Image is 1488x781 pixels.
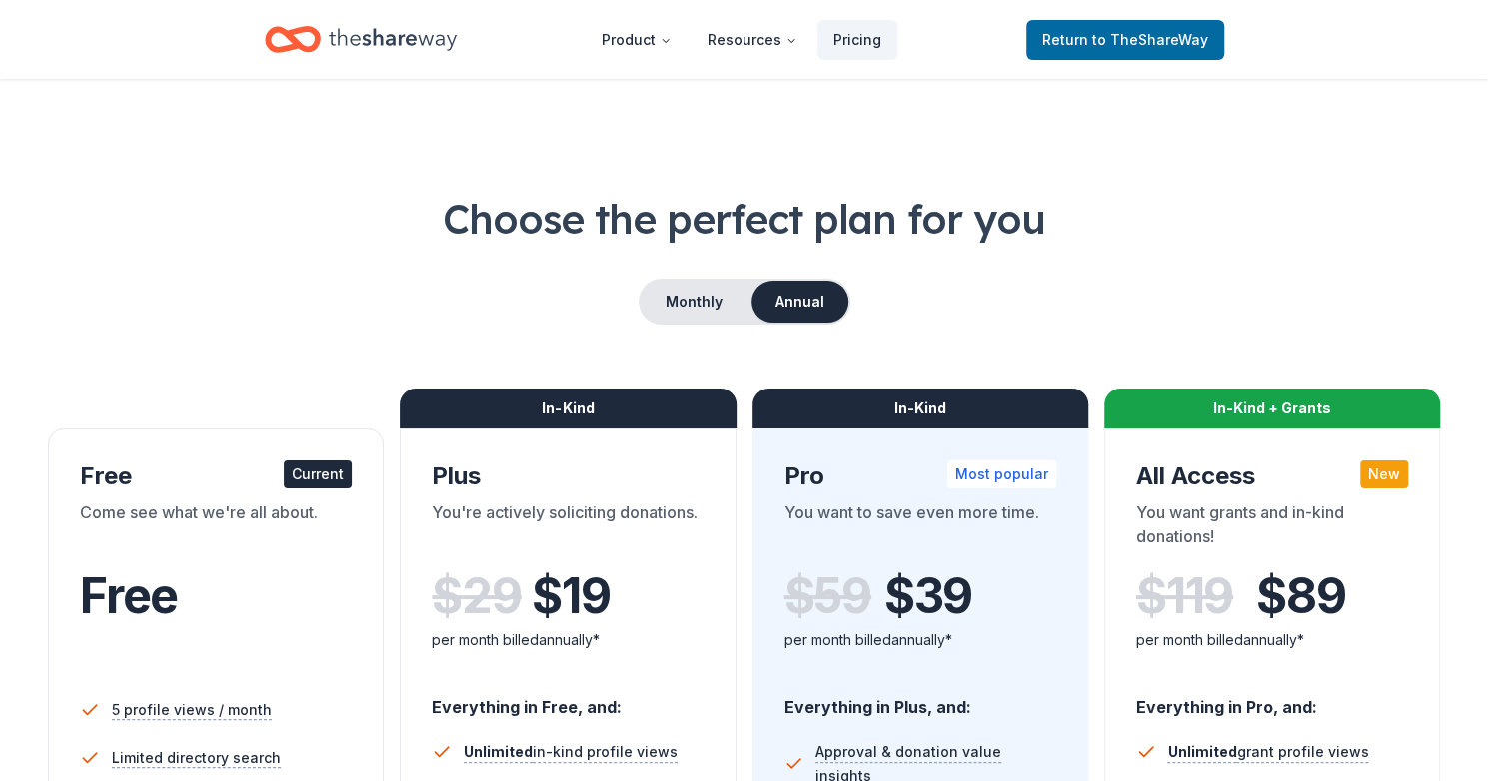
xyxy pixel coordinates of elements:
div: Pro [784,460,1056,492]
span: Unlimited [1168,743,1237,760]
div: You want grants and in-kind donations! [1136,500,1408,556]
h1: Choose the perfect plan for you [48,191,1440,247]
span: Unlimited [464,743,533,760]
div: You're actively soliciting donations. [432,500,704,556]
div: In-Kind [752,389,1088,428]
span: Free [80,566,178,625]
span: in-kind profile views [464,743,678,760]
div: Come see what we're all about. [80,500,352,556]
div: Everything in Free, and: [432,678,704,720]
div: per month billed annually* [784,628,1056,652]
div: per month billed annually* [432,628,704,652]
div: Current [284,460,352,488]
button: Annual [751,281,848,323]
a: Pricing [817,20,897,60]
div: You want to save even more time. [784,500,1056,556]
span: to TheShareWay [1092,31,1208,48]
div: Plus [432,460,704,492]
div: per month billed annually* [1136,628,1408,652]
span: Return [1042,28,1208,52]
a: Returnto TheShareWay [1026,20,1224,60]
div: Everything in Pro, and: [1136,678,1408,720]
div: Everything in Plus, and: [784,678,1056,720]
span: 5 profile views / month [112,698,272,722]
span: Limited directory search [112,746,281,770]
span: $ 19 [532,568,610,624]
span: grant profile views [1168,743,1369,760]
div: New [1360,460,1408,488]
button: Product [586,20,688,60]
div: Most popular [947,460,1056,488]
button: Resources [692,20,813,60]
div: In-Kind [400,389,736,428]
a: Home [265,16,457,63]
div: In-Kind + Grants [1104,389,1440,428]
div: Free [80,460,352,492]
nav: Main [586,16,897,63]
button: Monthly [641,281,747,323]
span: $ 39 [884,568,972,624]
span: $ 89 [1256,568,1345,624]
div: All Access [1136,460,1408,492]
